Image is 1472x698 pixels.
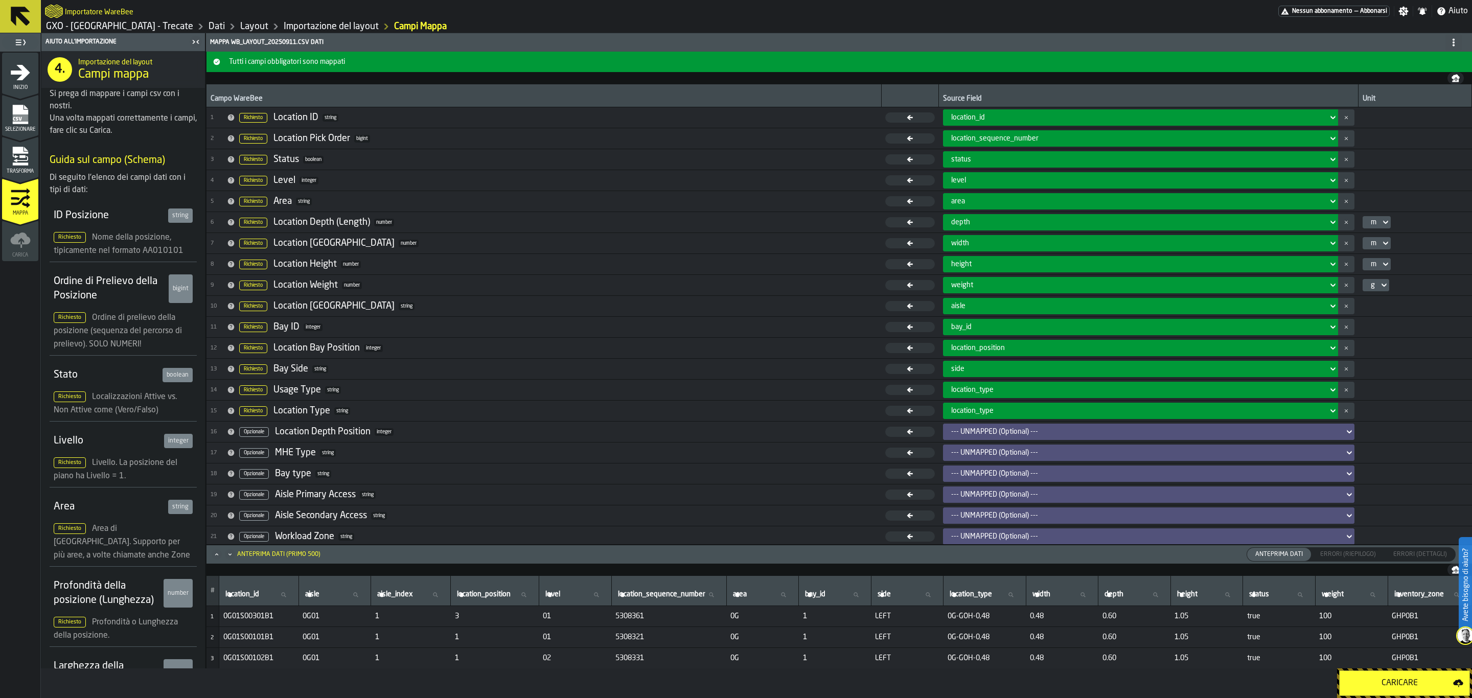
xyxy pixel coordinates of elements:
div: DropdownMenuValue-m [1371,239,1376,247]
button: button- [1338,109,1354,126]
li: menu Selezionare [2,95,38,135]
div: DropdownMenuValue-weight [943,277,1338,293]
span: number [341,261,361,268]
div: DropdownMenuValue-m [1363,258,1391,270]
div: 4. [48,57,72,82]
div: Aiuto all'importazione [43,38,189,45]
span: Aiuto [1448,5,1468,17]
div: DropdownMenuValue-g [1371,281,1375,289]
div: Anteprima Dati (primo 500) [237,551,320,558]
span: string [360,491,376,499]
span: Richiesto [54,457,86,468]
button: button- [1338,277,1354,293]
div: string [168,208,193,223]
span: label [1394,590,1444,598]
span: status [951,155,971,164]
div: thumb [1247,548,1311,561]
div: DropdownMenuValue-m [1363,237,1391,249]
li: menu Carica [2,220,38,261]
div: Location Height [273,259,337,270]
span: string [399,303,415,310]
span: 100 [1319,612,1384,620]
span: integer [364,344,383,352]
div: DropdownMenuValue- [951,470,1340,478]
span: location_type [951,407,994,415]
span: number [374,219,394,226]
span: Ordine di prelievo della posizione (sequenza del percorso di prelievo). SOLO NUMERI! [54,314,182,348]
span: 5 [211,198,223,205]
span: string [323,114,338,122]
div: DropdownMenuValue-level [943,172,1338,189]
div: DropdownMenuValue-status [951,155,1324,164]
span: Opzionale [239,532,269,542]
span: 01 [543,612,607,620]
span: Richiesto [239,197,267,206]
span: true [1247,612,1312,620]
input: label [876,588,939,601]
nav: Breadcrumb [45,20,756,33]
input: label [543,588,607,601]
div: Location [GEOGRAPHIC_DATA] [273,300,395,312]
a: logo-header [45,2,63,20]
span: 6 [211,219,223,226]
span: label [1105,590,1123,598]
button: button- [1447,72,1464,84]
input: label [1030,588,1094,601]
span: string [315,470,331,478]
div: DropdownMenuValue-side [943,361,1338,377]
div: DropdownMenuValue- [951,449,1340,457]
span: Selezionare [2,127,38,132]
div: Aisle Primary Access [275,489,356,500]
span: Richiesto [239,113,267,123]
span: 21 [211,533,223,540]
input: label [616,588,722,601]
span: Richiesto [239,406,267,416]
span: Richiesto [239,385,267,395]
div: thumb [1385,548,1455,561]
span: 1 [803,612,867,620]
span: Nome della posizione, tipicamente nel formato AA010101 [54,234,183,255]
div: DropdownMenuValue-location_sequence_number [951,134,1324,143]
span: Richiesto [239,239,267,248]
span: height [951,260,972,268]
span: location_sequence_number [951,134,1039,143]
div: Source Field [943,95,1354,105]
div: Caricare [1346,677,1453,689]
div: DropdownMenuValue-height [943,256,1338,272]
span: string [371,512,387,520]
span: 20 [211,513,223,519]
div: DropdownMenuValue-status [943,151,1338,168]
span: area [951,197,965,205]
input: label [303,588,367,601]
button: button- [1338,340,1354,356]
div: DropdownMenuValue-area [951,197,1324,205]
span: 17 [211,450,223,456]
div: DropdownMenuValue-g [1363,279,1389,291]
span: 1 [211,114,223,121]
div: DropdownMenuValue-location_id [943,109,1338,126]
div: Campo WareBee [211,95,877,105]
input: label [223,588,294,601]
a: link-to-/wh/i/7274009e-5361-4e21-8e36-7045ee840609/pricing/ [1278,6,1390,17]
div: Una volta mappati correttamente i campi, fare clic su Carica. [50,112,197,137]
input: label [1392,588,1467,601]
span: integer [304,323,323,331]
div: DropdownMenuValue- [943,445,1354,461]
div: DropdownMenuValue- [943,466,1354,482]
li: menu Mappa [2,178,38,219]
div: DropdownMenuValue- [951,428,1340,436]
div: DropdownMenuValue-m [1371,218,1376,226]
div: DropdownMenuValue-weight [951,281,1324,289]
button: Maximize [211,549,223,560]
span: location_id [951,113,985,122]
span: 1 [375,612,447,620]
span: Mappa [2,211,38,216]
span: Richiesto [239,218,267,227]
div: DropdownMenuValue-m [1371,260,1376,268]
span: Area di [GEOGRAPHIC_DATA]. Supporto per più aree, a volte chiamate anche Zone [54,525,190,560]
button: button- [1338,256,1354,272]
span: Richiesto [239,301,267,311]
span: Opzionale [239,490,269,500]
span: string [325,386,341,394]
div: Larghezza della posizione [54,659,159,688]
